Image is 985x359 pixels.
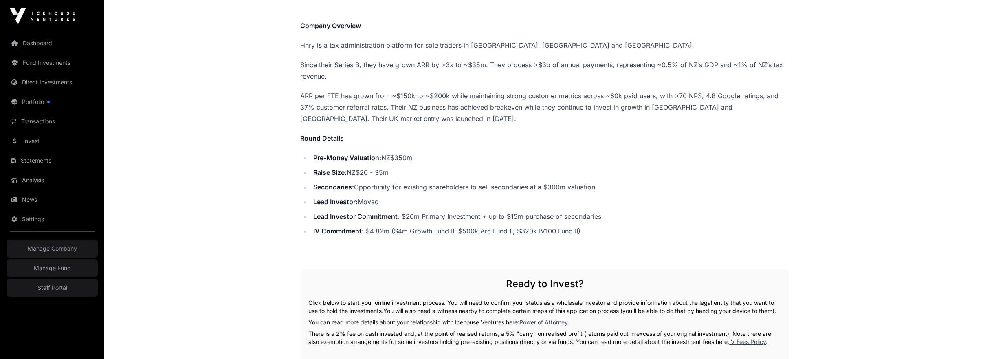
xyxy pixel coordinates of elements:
a: Analysis [7,171,98,189]
strong: Company Overview [300,22,361,30]
strong: Round Details [300,134,344,142]
img: Icehouse Ventures Logo [10,8,75,24]
strong: Secondaries: [313,183,354,191]
p: Hnry is a tax administration platform for sole traders in [GEOGRAPHIC_DATA], [GEOGRAPHIC_DATA] an... [300,40,789,51]
a: Staff Portal [7,279,98,297]
li: : $4.82m ($4m Growth Fund II, $500k Arc Fund II, $320k IV100 Fund II) [311,225,789,237]
a: Direct Investments [7,73,98,91]
li: : $20m Primary Investment + up to $15m purchase of secondaries [311,211,789,222]
a: Portfolio [7,93,98,111]
strong: IV Commitment [313,227,362,235]
li: NZ$20 - 35m [311,167,789,178]
strong: Lead Investor: [313,198,358,206]
li: Movac [311,196,789,207]
a: News [7,191,98,209]
a: Dashboard [7,34,98,52]
a: Settings [7,210,98,228]
a: Fund Investments [7,54,98,72]
a: Power of Attorney [519,319,568,326]
a: Manage Company [7,240,98,258]
iframe: Chat Widget [944,320,985,359]
p: Since their Series B, they have grown ARR by >3x to ~$35m. They process >$3b of annual payments, ... [300,59,789,82]
a: Invest [7,132,98,150]
li: Opportunity for existing shareholders to sell secondaries at a $300m valuation [311,181,789,193]
strong: Pre-Money Valuation: [313,154,381,162]
a: IV Fees Policy [729,338,766,345]
p: Click below to start your online investment process. You will need to confirm your status as a wh... [308,299,781,315]
strong: Raise Size: [313,168,347,176]
a: Transactions [7,112,98,130]
p: You can read more details about your relationship with Icehouse Ventures here: [308,318,781,326]
strong: Lead Investor Commitment [313,212,398,220]
h2: Ready to Invest? [308,278,781,291]
p: There is a 2% fee on cash invested and, at the point of realised returns, a 5% "carry" on realise... [308,330,781,346]
li: NZ$350m [311,152,789,163]
span: You will also need a witness nearby to complete certain steps of this application process (you'll... [383,307,776,314]
p: ARR per FTE has grown from ~$150k to ~$200k while maintaining strong customer metrics across ~60k... [300,90,789,124]
a: Manage Fund [7,259,98,277]
a: Statements [7,152,98,170]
